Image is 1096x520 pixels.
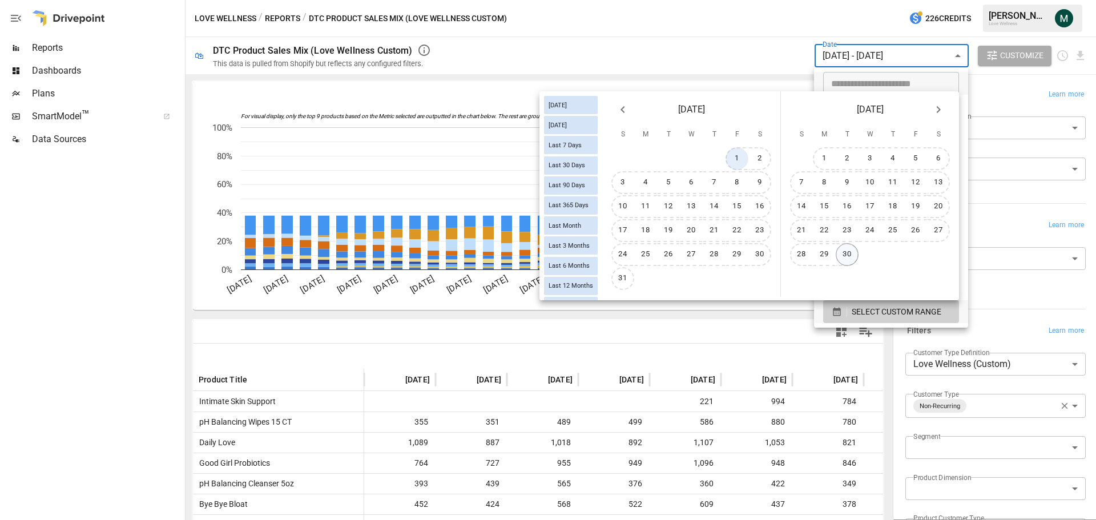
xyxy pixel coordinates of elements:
button: 22 [813,219,836,242]
span: Last 3 Months [544,242,594,249]
button: 3 [611,171,634,194]
button: 10 [859,171,881,194]
button: 15 [813,195,836,218]
span: Thursday [883,123,903,146]
button: 29 [726,243,748,266]
button: 20 [680,219,703,242]
span: [DATE] [544,102,571,109]
span: Wednesday [860,123,880,146]
button: 9 [836,171,859,194]
span: Wednesday [681,123,702,146]
button: 5 [657,171,680,194]
div: Last Month [544,216,598,235]
button: 15 [726,195,748,218]
button: 13 [927,171,950,194]
div: Last 3 Months [544,236,598,255]
span: [DATE] [678,102,705,118]
span: Monday [635,123,656,146]
div: [DATE] [544,116,598,134]
div: Last 30 Days [544,156,598,175]
button: 21 [703,219,726,242]
button: 11 [881,171,904,194]
div: [DATE] [544,96,598,114]
button: 19 [904,195,927,218]
button: 28 [703,243,726,266]
button: 30 [836,243,859,266]
button: 23 [748,219,771,242]
span: Friday [727,123,747,146]
span: Last 30 Days [544,162,590,169]
button: 20 [927,195,950,218]
button: 23 [836,219,859,242]
button: 22 [726,219,748,242]
span: Friday [905,123,926,146]
button: 8 [813,171,836,194]
button: 31 [611,267,634,290]
button: SELECT CUSTOM RANGE [823,300,959,323]
div: Last Year [544,297,598,315]
button: 24 [859,219,881,242]
span: Tuesday [658,123,679,146]
span: Saturday [750,123,770,146]
button: 19 [657,219,680,242]
button: 7 [790,171,813,194]
button: 30 [748,243,771,266]
button: 1 [813,147,836,170]
button: 16 [748,195,771,218]
button: 11 [634,195,657,218]
span: Last 365 Days [544,201,593,209]
button: 29 [813,243,836,266]
button: 2 [748,147,771,170]
button: 4 [881,147,904,170]
div: Last 90 Days [544,176,598,195]
span: Thursday [704,123,724,146]
button: Next month [927,98,950,121]
span: Sunday [613,123,633,146]
button: 17 [859,195,881,218]
span: Tuesday [837,123,857,146]
span: Sunday [791,123,812,146]
button: 8 [726,171,748,194]
div: Last 7 Days [544,136,598,154]
div: Last 365 Days [544,196,598,215]
button: 18 [634,219,657,242]
button: 1 [726,147,748,170]
span: Monday [814,123,835,146]
button: 5 [904,147,927,170]
button: 12 [904,171,927,194]
button: 9 [748,171,771,194]
button: 3 [859,147,881,170]
button: 2 [836,147,859,170]
button: 16 [836,195,859,218]
button: 7 [703,171,726,194]
button: 26 [657,243,680,266]
button: 18 [881,195,904,218]
span: Last 12 Months [544,282,598,289]
button: 25 [881,219,904,242]
span: SELECT CUSTOM RANGE [852,305,941,319]
button: 28 [790,243,813,266]
button: 10 [611,195,634,218]
button: 13 [680,195,703,218]
button: 14 [703,195,726,218]
button: 26 [904,219,927,242]
button: 6 [927,147,950,170]
button: 6 [680,171,703,194]
span: Last Month [544,222,586,229]
button: 27 [927,219,950,242]
span: Last 90 Days [544,182,590,189]
span: [DATE] [857,102,884,118]
span: Last 7 Days [544,142,586,149]
button: 21 [790,219,813,242]
button: 12 [657,195,680,218]
button: 24 [611,243,634,266]
button: 25 [634,243,657,266]
div: Last 6 Months [544,257,598,275]
button: 14 [790,195,813,218]
span: Saturday [928,123,949,146]
span: Last 6 Months [544,262,594,269]
button: 17 [611,219,634,242]
span: [DATE] [544,122,571,129]
div: Last 12 Months [544,277,598,295]
button: Previous month [611,98,634,121]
